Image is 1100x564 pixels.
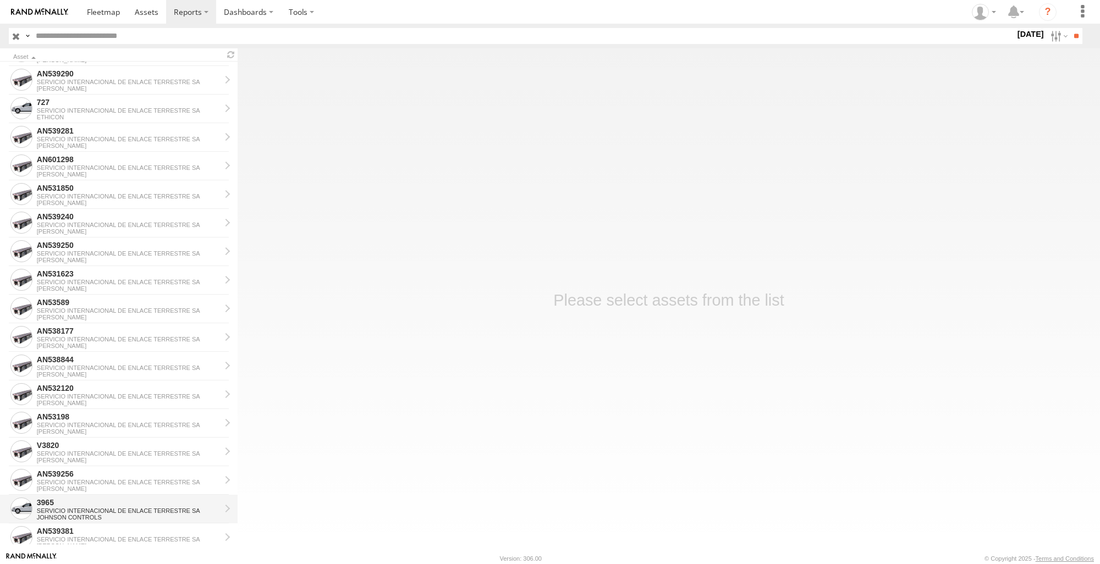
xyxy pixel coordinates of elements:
[37,297,221,307] div: AN53589 - View Asset History
[37,514,221,521] div: JOHNSON CONTROLS
[37,342,221,349] div: [PERSON_NAME]
[37,412,221,422] div: AN53198 - View Asset History
[13,54,220,60] div: Click to Sort
[37,200,221,206] div: [PERSON_NAME]
[37,457,221,463] div: [PERSON_NAME]
[37,497,221,507] div: 3965 - View Asset History
[37,371,221,378] div: [PERSON_NAME]
[37,526,221,536] div: AN539381 - View Asset History
[37,285,221,292] div: [PERSON_NAME]
[37,326,221,336] div: AN538177 - View Asset History
[37,422,221,428] div: SERVICIO INTERNACIONAL DE ENLACE TERRESTRE SA
[37,336,221,342] div: SERVICIO INTERNACIONAL DE ENLACE TERRESTRE SA
[23,28,32,44] label: Search Query
[1036,555,1094,562] a: Terms and Conditions
[37,450,221,457] div: SERVICIO INTERNACIONAL DE ENLACE TERRESTRE SA
[37,183,221,193] div: AN531850 - View Asset History
[37,240,221,250] div: AN539250 - View Asset History
[37,485,221,492] div: [PERSON_NAME]
[37,536,221,543] div: SERVICIO INTERNACIONAL DE ENLACE TERRESTRE SA
[37,383,221,393] div: AN532120 - View Asset History
[37,364,221,371] div: SERVICIO INTERNACIONAL DE ENLACE TERRESTRE SA
[37,136,221,142] div: SERVICIO INTERNACIONAL DE ENLACE TERRESTRE SA
[6,553,57,564] a: Visit our Website
[37,171,221,178] div: [PERSON_NAME]
[37,307,221,314] div: SERVICIO INTERNACIONAL DE ENLACE TERRESTRE SA
[37,212,221,222] div: AN539240 - View Asset History
[968,4,1000,20] div: eramir69 .
[37,400,221,406] div: [PERSON_NAME]
[37,314,221,320] div: [PERSON_NAME]
[37,126,221,136] div: AN539281 - View Asset History
[37,164,221,171] div: SERVICIO INTERNACIONAL DE ENLACE TERRESTRE SA
[37,543,221,549] div: [PERSON_NAME]
[37,154,221,164] div: AN601298 - View Asset History
[11,8,68,16] img: rand-logo.svg
[224,49,238,60] span: Refresh
[37,355,221,364] div: AN538844 - View Asset History
[985,555,1094,562] div: © Copyright 2025 -
[1046,28,1070,44] label: Search Filter Options
[37,250,221,257] div: SERVICIO INTERNACIONAL DE ENLACE TERRESTRE SA
[37,79,221,85] div: SERVICIO INTERNACIONAL DE ENLACE TERRESTRE SA
[37,142,221,149] div: [PERSON_NAME]
[1039,3,1057,21] i: ?
[37,428,221,435] div: [PERSON_NAME]
[500,555,542,562] div: Version: 306.00
[37,393,221,400] div: SERVICIO INTERNACIONAL DE ENLACE TERRESTRE SA
[37,107,221,114] div: SERVICIO INTERNACIONAL DE ENLACE TERRESTRE SA
[37,69,221,79] div: AN539290 - View Asset History
[37,193,221,200] div: SERVICIO INTERNACIONAL DE ENLACE TERRESTRE SA
[37,97,221,107] div: 727 - View Asset History
[37,257,221,263] div: [PERSON_NAME]
[37,279,221,285] div: SERVICIO INTERNACIONAL DE ENLACE TERRESTRE SA
[37,222,221,228] div: SERVICIO INTERNACIONAL DE ENLACE TERRESTRE SA
[37,479,221,485] div: SERVICIO INTERNACIONAL DE ENLACE TERRESTRE SA
[37,228,221,235] div: [PERSON_NAME]
[37,440,221,450] div: V3820 - View Asset History
[37,85,221,92] div: [PERSON_NAME]
[37,469,221,479] div: AN539256 - View Asset History
[37,269,221,279] div: AN531623 - View Asset History
[1015,28,1046,40] label: [DATE]
[37,507,221,514] div: SERVICIO INTERNACIONAL DE ENLACE TERRESTRE SA
[37,114,221,120] div: ETHICON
